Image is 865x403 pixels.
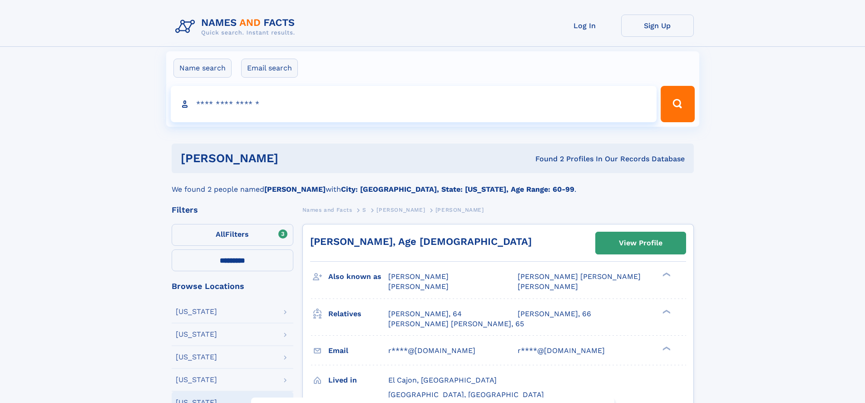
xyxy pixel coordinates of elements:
[660,308,671,314] div: ❯
[362,207,366,213] span: S
[596,232,686,254] a: View Profile
[518,272,641,281] span: [PERSON_NAME] [PERSON_NAME]
[172,224,293,246] label: Filters
[173,59,232,78] label: Name search
[518,282,578,291] span: [PERSON_NAME]
[621,15,694,37] a: Sign Up
[388,390,544,399] span: [GEOGRAPHIC_DATA], [GEOGRAPHIC_DATA]
[176,353,217,361] div: [US_STATE]
[435,207,484,213] span: [PERSON_NAME]
[172,206,293,214] div: Filters
[172,173,694,195] div: We found 2 people named with .
[328,306,388,322] h3: Relatives
[619,233,662,254] div: View Profile
[388,309,462,319] a: [PERSON_NAME], 64
[172,282,293,290] div: Browse Locations
[388,376,497,384] span: El Cajon, [GEOGRAPHIC_DATA]
[388,319,524,329] a: [PERSON_NAME] [PERSON_NAME], 65
[176,308,217,315] div: [US_STATE]
[362,204,366,215] a: S
[181,153,407,164] h1: [PERSON_NAME]
[216,230,225,239] span: All
[176,376,217,383] div: [US_STATE]
[549,15,621,37] a: Log In
[388,272,449,281] span: [PERSON_NAME]
[171,86,657,122] input: search input
[518,309,591,319] a: [PERSON_NAME], 66
[376,204,425,215] a: [PERSON_NAME]
[328,269,388,284] h3: Also known as
[302,204,352,215] a: Names and Facts
[661,86,694,122] button: Search Button
[176,331,217,338] div: [US_STATE]
[376,207,425,213] span: [PERSON_NAME]
[328,343,388,358] h3: Email
[241,59,298,78] label: Email search
[328,373,388,388] h3: Lived in
[660,272,671,278] div: ❯
[264,185,326,194] b: [PERSON_NAME]
[660,345,671,351] div: ❯
[172,15,302,39] img: Logo Names and Facts
[388,282,449,291] span: [PERSON_NAME]
[310,236,532,247] a: [PERSON_NAME], Age [DEMOGRAPHIC_DATA]
[407,154,685,164] div: Found 2 Profiles In Our Records Database
[341,185,574,194] b: City: [GEOGRAPHIC_DATA], State: [US_STATE], Age Range: 60-99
